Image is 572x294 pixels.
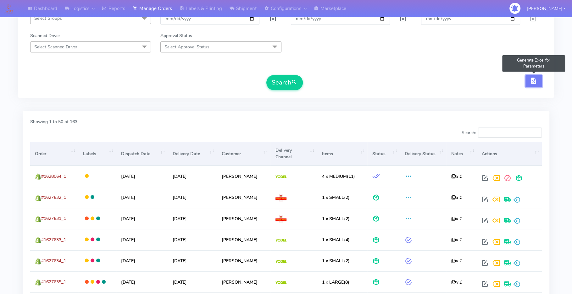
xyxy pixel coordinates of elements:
[461,128,542,138] label: Search:
[217,229,271,250] td: [PERSON_NAME]
[116,250,168,271] td: [DATE]
[322,258,344,264] span: 1 x SMALL
[41,215,66,221] span: #1627631_1
[34,44,77,50] span: Select Scanned Driver
[451,237,462,243] i: x 1
[275,215,286,222] img: Royal Mail
[322,279,344,285] span: 1 x LARGE
[35,279,41,286] img: shopify.png
[217,187,271,208] td: [PERSON_NAME]
[322,216,344,222] span: 1 x SMALL
[116,208,168,229] td: [DATE]
[522,2,570,15] button: [PERSON_NAME]
[168,208,217,229] td: [DATE]
[217,166,271,187] td: [PERSON_NAME]
[217,271,271,292] td: [PERSON_NAME]
[35,173,41,180] img: shopify.png
[367,142,400,166] th: Status: activate to sort column ascending
[451,194,462,200] i: x 1
[168,166,217,187] td: [DATE]
[41,237,66,243] span: #1627633_1
[78,142,116,166] th: Labels: activate to sort column ascending
[41,258,66,264] span: #1627634_1
[116,142,168,166] th: Dispatch Date: activate to sort column ascending
[266,75,303,90] button: Search
[30,32,60,39] label: Scanned Driver
[322,279,349,285] span: (8)
[217,208,271,229] td: [PERSON_NAME]
[116,187,168,208] td: [DATE]
[317,142,367,166] th: Items: activate to sort column ascending
[322,258,350,264] span: (2)
[34,15,62,21] span: Select Groups
[30,118,77,125] label: Showing 1 to 50 of 163
[41,279,66,285] span: #1627635_1
[35,195,41,201] img: shopify.png
[322,216,350,222] span: (2)
[275,175,286,178] img: Yodel
[164,44,209,50] span: Select Approval Status
[451,279,462,285] i: x 1
[322,173,347,179] span: 4 x MEDIUM
[477,142,542,166] th: Actions: activate to sort column ascending
[322,237,350,243] span: (4)
[160,32,192,39] label: Approval Status
[451,216,462,222] i: x 1
[400,142,447,166] th: Delivery Status: activate to sort column ascending
[275,239,286,242] img: Yodel
[41,194,66,200] span: #1627632_1
[168,142,217,166] th: Delivery Date: activate to sort column ascending
[116,271,168,292] td: [DATE]
[35,216,41,222] img: shopify.png
[322,194,344,200] span: 1 x SMALL
[447,142,477,166] th: Notes: activate to sort column ascending
[116,166,168,187] td: [DATE]
[322,194,350,200] span: (2)
[451,173,462,179] i: x 1
[275,194,286,201] img: Royal Mail
[168,229,217,250] td: [DATE]
[270,142,317,166] th: Delivery Channel: activate to sort column ascending
[116,229,168,250] td: [DATE]
[478,128,542,138] input: Search:
[30,142,78,166] th: Order: activate to sort column ascending
[322,173,355,179] span: (11)
[168,187,217,208] td: [DATE]
[35,237,41,243] img: shopify.png
[322,237,344,243] span: 1 x SMALL
[168,271,217,292] td: [DATE]
[41,173,66,179] span: #1628064_1
[35,258,41,264] img: shopify.png
[451,258,462,264] i: x 1
[275,260,286,263] img: Yodel
[275,281,286,284] img: Yodel
[217,250,271,271] td: [PERSON_NAME]
[217,142,271,166] th: Customer: activate to sort column ascending
[168,250,217,271] td: [DATE]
